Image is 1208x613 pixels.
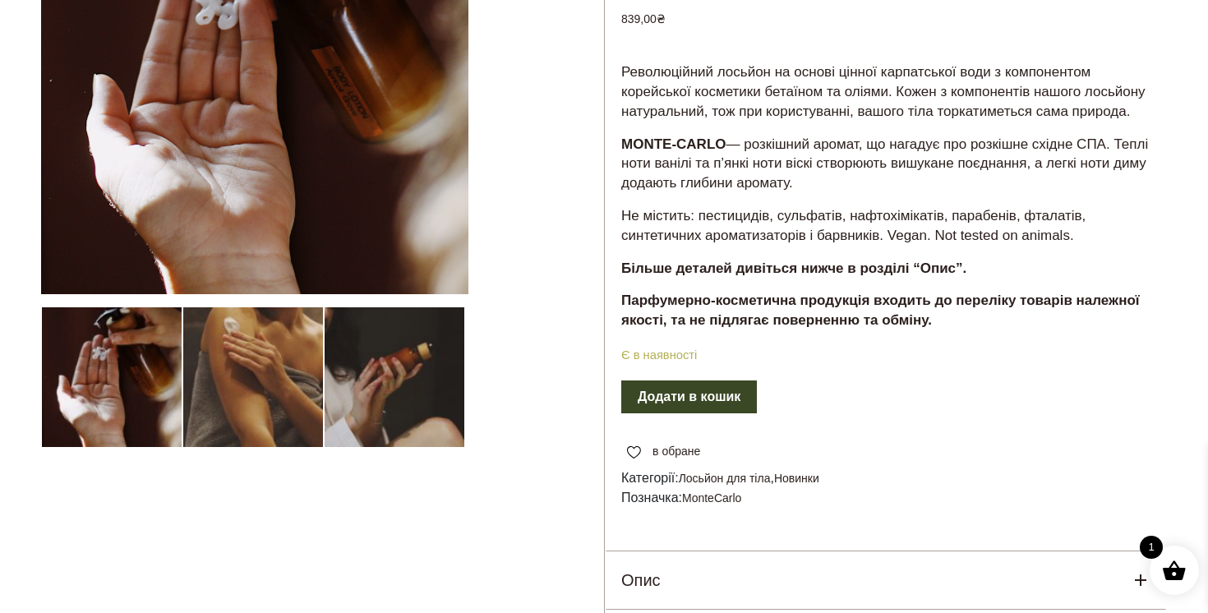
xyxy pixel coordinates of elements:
span: в обране [652,443,700,460]
span: Категорії: , [621,468,1150,488]
span: 1 [1140,536,1163,559]
img: unfavourite.svg [627,446,641,459]
a: Новинки [774,472,819,485]
a: Лосьйон для тіла [679,472,771,485]
p: Революційний лосьйон на основі цінної карпатської води з компонентом корейської косметики бетаїно... [621,62,1150,121]
strong: Парфумерно-косметична продукція входить до переліку товарів належної якості, та не підлягає повер... [621,293,1140,328]
p: Є в наявності [605,345,1167,366]
span: ₴ [657,12,666,25]
a: MonteCarlo [682,491,741,505]
a: в обране [621,443,706,460]
button: Додати в кошик [621,380,757,413]
bdi: 839,00 [621,12,666,25]
p: — розкішний аромат, що нагадує про розкішне східне СПА. Теплі ноти ванілі та п’янкі ноти віскі ст... [621,135,1150,193]
h5: Опис [621,568,661,592]
span: Позначка: [621,488,1150,508]
p: Не містить: пестицидів, сульфатів, нафтохімікатів, парабенів, фталатів, синтетичних ароматизаторі... [621,206,1150,246]
strong: MONTE-CARLO [621,136,726,152]
strong: Більше деталей дивіться нижче в розділі “Опис”. [621,260,966,276]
